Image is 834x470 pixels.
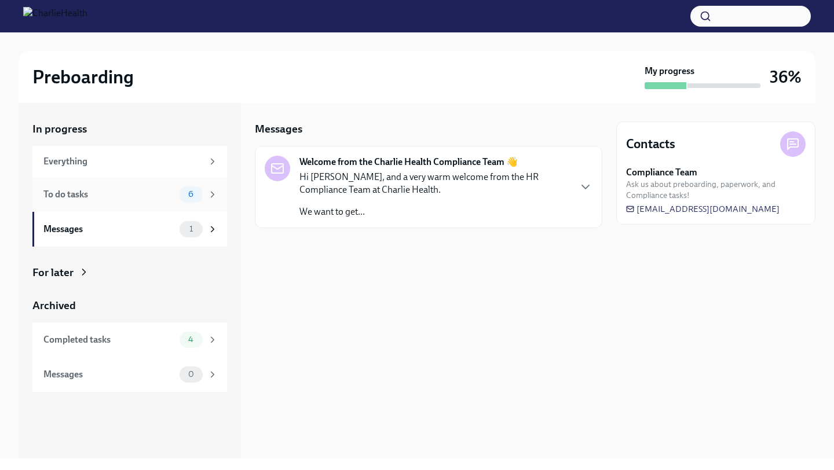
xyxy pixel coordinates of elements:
span: Ask us about preboarding, paperwork, and Compliance tasks! [626,179,806,201]
h4: Contacts [626,135,675,153]
div: Messages [43,368,175,381]
span: 6 [181,190,200,199]
a: In progress [32,122,227,137]
a: Everything [32,146,227,177]
span: 4 [181,335,200,344]
img: CharlieHealth [23,7,87,25]
h3: 36% [770,67,802,87]
p: Hi [PERSON_NAME], and a very warm welcome from the HR Compliance Team at Charlie Health. [299,171,569,196]
a: Completed tasks4 [32,322,227,357]
strong: My progress [645,65,694,78]
div: Messages [43,223,175,236]
span: 1 [182,225,200,233]
a: [EMAIL_ADDRESS][DOMAIN_NAME] [626,203,780,215]
p: We want to get... [299,205,569,218]
div: To do tasks [43,188,175,201]
a: To do tasks6 [32,177,227,212]
h2: Preboarding [32,65,134,89]
strong: Compliance Team [626,166,697,179]
a: For later [32,265,227,280]
a: Messages0 [32,357,227,392]
a: Messages1 [32,212,227,247]
div: Completed tasks [43,333,175,346]
div: For later [32,265,74,280]
h5: Messages [255,122,302,137]
span: 0 [181,370,201,379]
strong: Welcome from the Charlie Health Compliance Team 👋 [299,156,518,168]
div: Everything [43,155,203,168]
a: Archived [32,298,227,313]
